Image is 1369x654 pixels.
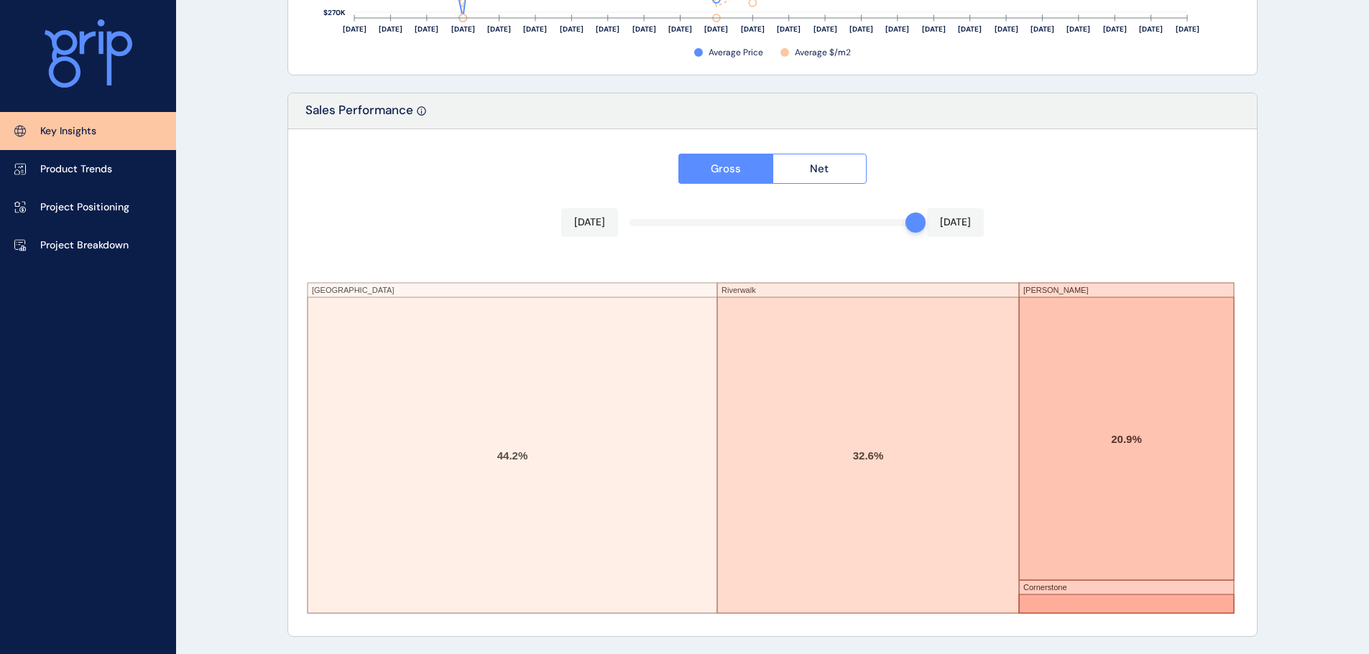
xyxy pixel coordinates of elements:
p: Product Trends [40,162,112,177]
span: Gross [711,162,741,176]
span: Net [810,162,829,176]
p: Project Breakdown [40,238,129,253]
p: [DATE] [940,215,971,230]
p: Key Insights [40,124,96,139]
span: Average $/m2 [795,47,851,59]
button: Gross [678,154,773,184]
p: Project Positioning [40,200,129,215]
p: [DATE] [574,215,605,230]
button: Net [773,154,867,184]
span: Average Price [709,47,763,59]
p: Sales Performance [305,102,413,129]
